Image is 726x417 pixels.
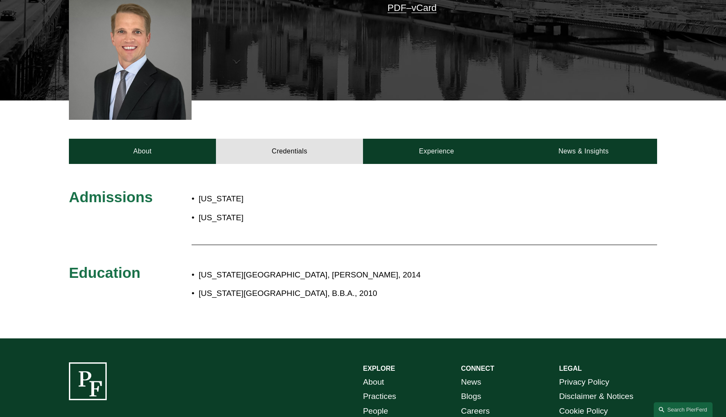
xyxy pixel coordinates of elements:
a: Practices [363,389,396,404]
a: About [69,139,216,164]
strong: CONNECT [461,365,494,372]
p: [US_STATE] [199,211,412,225]
a: News [461,375,481,390]
a: vCard [412,3,437,13]
a: About [363,375,384,390]
strong: EXPLORE [363,365,395,372]
a: Credentials [216,139,363,164]
strong: LEGAL [559,365,582,372]
a: Privacy Policy [559,375,609,390]
a: News & Insights [510,139,657,164]
a: Disclaimer & Notices [559,389,634,404]
a: Experience [363,139,510,164]
p: [US_STATE][GEOGRAPHIC_DATA], B.B.A., 2010 [199,286,584,301]
a: PDF [387,3,406,13]
a: Blogs [461,389,481,404]
p: [US_STATE][GEOGRAPHIC_DATA], [PERSON_NAME], 2014 [199,268,584,282]
span: Education [69,264,140,281]
span: Admissions [69,189,153,205]
p: [US_STATE] [199,192,412,206]
a: Search this site [654,402,713,417]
